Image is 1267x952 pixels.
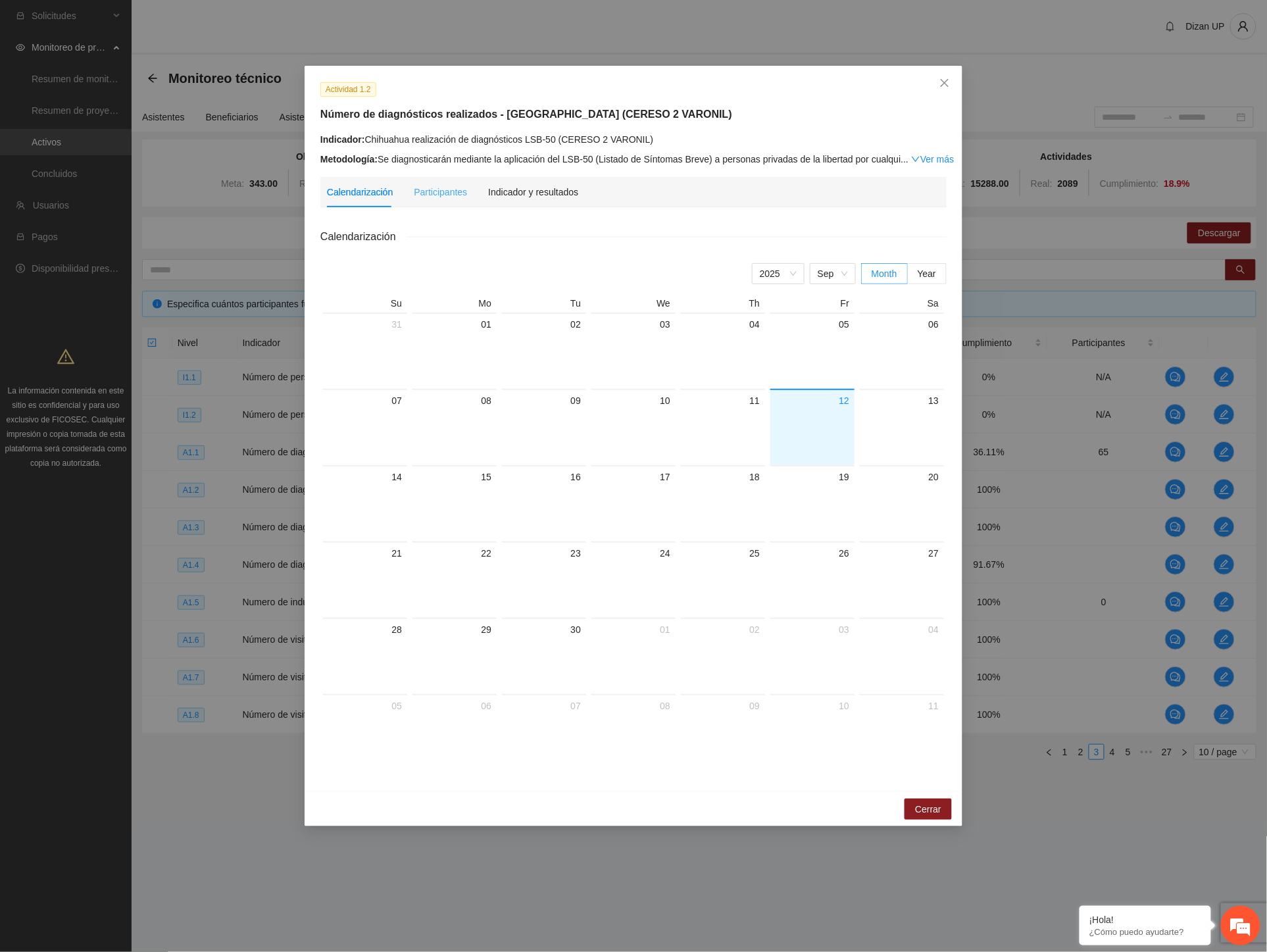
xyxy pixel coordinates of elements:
[776,316,849,332] div: 05
[865,698,939,714] div: 11
[410,694,499,770] td: 2025-10-06
[776,393,849,409] div: 12
[872,268,897,279] span: Month
[939,78,950,88] span: close
[328,622,402,638] div: 28
[597,545,670,561] div: 24
[776,545,849,561] div: 26
[320,541,410,618] td: 2025-09-21
[320,465,410,541] td: 2025-09-14
[507,698,581,714] div: 07
[216,7,247,38] div: Minimizar ventana de chat en vivo
[597,316,670,332] div: 03
[776,698,849,714] div: 10
[597,469,670,485] div: 17
[768,389,857,465] td: 2025-09-12
[328,316,402,332] div: 31
[328,469,402,485] div: 14
[915,802,941,816] span: Cerrar
[320,297,410,313] th: Su
[776,622,849,638] div: 03
[686,698,760,714] div: 09
[686,316,760,332] div: 04
[499,389,589,465] td: 2025-09-09
[818,264,848,284] span: Sep
[589,297,678,313] th: We
[68,67,221,84] div: Chatee con nosotros ahora
[678,313,768,389] td: 2025-09-04
[320,389,410,465] td: 2025-09-07
[768,297,857,313] th: Fr
[320,134,365,145] strong: Indicador:
[320,132,947,147] div: Chihuahua realización de diagnósticos LSB-50 (CERESO 2 VARONIL)
[768,465,857,541] td: 2025-09-19
[911,154,954,164] a: Expand
[589,313,678,389] td: 2025-09-03
[488,185,578,199] div: Indicador y resultados
[597,698,670,714] div: 08
[507,545,581,561] div: 23
[918,268,936,279] span: Year
[499,465,589,541] td: 2025-09-16
[499,694,589,770] td: 2025-10-07
[927,66,962,101] button: Close
[328,698,402,714] div: 05
[905,799,952,820] button: Cerrar
[499,297,589,313] th: Tu
[686,545,760,561] div: 25
[686,393,760,409] div: 11
[911,155,920,164] span: down
[760,264,797,284] span: 2025
[589,618,678,694] td: 2025-10-01
[320,228,407,245] span: Calendarización
[597,622,670,638] div: 01
[507,469,581,485] div: 16
[678,541,768,618] td: 2025-09-25
[678,694,768,770] td: 2025-10-09
[678,297,768,313] th: Th
[901,154,908,164] span: ...
[865,316,939,332] div: 06
[320,82,376,97] span: Actividad 1.2
[410,541,499,618] td: 2025-09-22
[768,618,857,694] td: 2025-10-03
[857,297,947,313] th: Sa
[865,622,939,638] div: 04
[499,541,589,618] td: 2025-09-23
[857,618,947,694] td: 2025-10-04
[418,316,491,332] div: 01
[678,389,768,465] td: 2025-09-11
[418,698,491,714] div: 06
[320,107,947,122] h5: Número de diagnósticos realizados - [GEOGRAPHIC_DATA] (CERESO 2 VARONIL)
[320,694,410,770] td: 2025-10-05
[768,541,857,618] td: 2025-09-26
[865,469,939,485] div: 20
[776,469,849,485] div: 19
[507,316,581,332] div: 02
[418,545,491,561] div: 22
[857,465,947,541] td: 2025-09-20
[320,154,378,164] strong: Metodología:
[507,393,581,409] div: 09
[857,541,947,618] td: 2025-09-27
[410,389,499,465] td: 2025-09-08
[410,618,499,694] td: 2025-09-29
[507,622,581,638] div: 30
[589,465,678,541] td: 2025-09-17
[597,393,670,409] div: 10
[857,313,947,389] td: 2025-09-06
[320,618,410,694] td: 2025-09-28
[589,541,678,618] td: 2025-09-24
[589,389,678,465] td: 2025-09-10
[499,313,589,389] td: 2025-09-02
[327,185,393,199] div: Calendarización
[768,694,857,770] td: 2025-10-10
[865,545,939,561] div: 27
[678,465,768,541] td: 2025-09-18
[1089,914,1201,925] div: ¡Hola!
[857,389,947,465] td: 2025-09-13
[410,465,499,541] td: 2025-09-15
[1089,927,1201,937] p: ¿Cómo puedo ayudarte?
[7,359,251,405] textarea: Escriba su mensaje y pulse “Intro”
[414,185,467,199] div: Participantes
